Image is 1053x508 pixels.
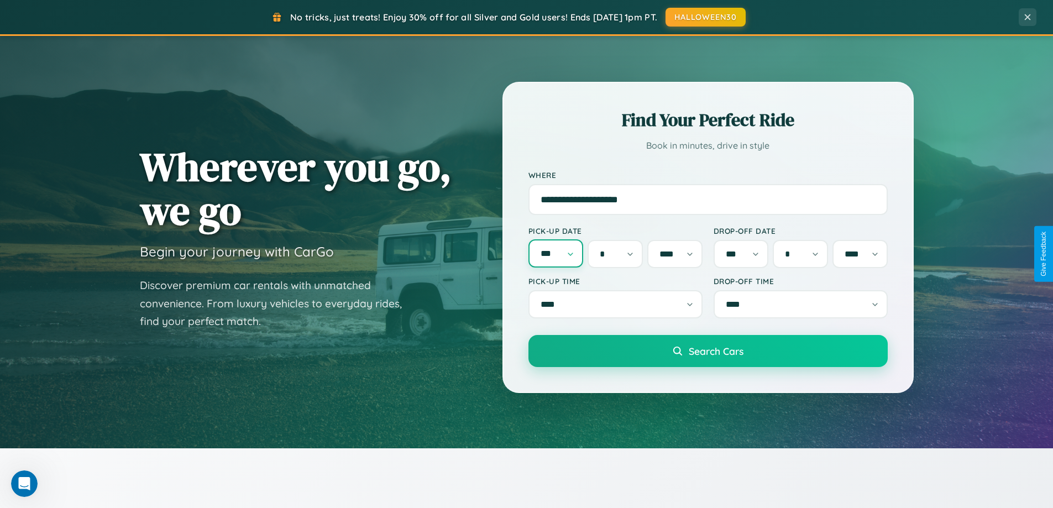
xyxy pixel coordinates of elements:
h1: Wherever you go, we go [140,145,452,232]
button: HALLOWEEN30 [666,8,746,27]
h2: Find Your Perfect Ride [528,108,888,132]
p: Discover premium car rentals with unmatched convenience. From luxury vehicles to everyday rides, ... [140,276,416,331]
label: Pick-up Time [528,276,703,286]
span: No tricks, just treats! Enjoy 30% off for all Silver and Gold users! Ends [DATE] 1pm PT. [290,12,657,23]
iframe: Intercom live chat [11,470,38,497]
label: Drop-off Date [714,226,888,235]
label: Where [528,170,888,180]
button: Search Cars [528,335,888,367]
label: Drop-off Time [714,276,888,286]
p: Book in minutes, drive in style [528,138,888,154]
div: Give Feedback [1040,232,1047,276]
span: Search Cars [689,345,743,357]
h3: Begin your journey with CarGo [140,243,334,260]
label: Pick-up Date [528,226,703,235]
